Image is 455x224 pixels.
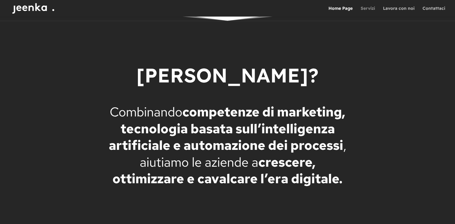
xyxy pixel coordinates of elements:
a: Home Page [328,6,353,17]
a: Lavora con noi [383,6,415,17]
p: Combinando , aiutiamo le aziende a [108,103,347,187]
a: Servizi [361,6,375,17]
strong: crescere, ottimizzare e cavalcare l’era digitale. [112,153,343,187]
strong: competenze di marketing, tecnologia basata sull’intelligenza artificiale e automazione dei processi [109,103,346,154]
h3: [PERSON_NAME]? [108,63,347,103]
a: Contattaci [423,6,445,17]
